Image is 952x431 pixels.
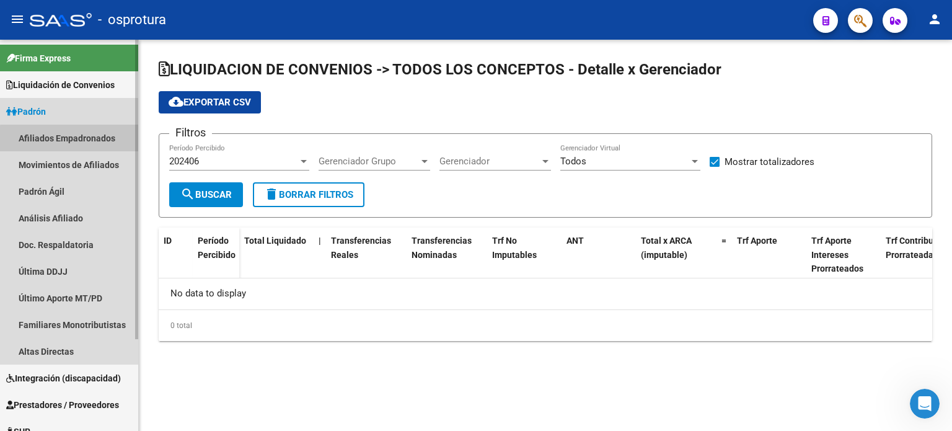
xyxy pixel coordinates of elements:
span: Total x ARCA (imputable) [641,236,692,260]
span: Trf No Imputables [492,236,537,260]
datatable-header-cell: ANT [562,228,636,282]
span: = [721,236,726,246]
span: LIQUIDACION DE CONVENIOS -> TODOS LOS CONCEPTOS - Detalle x Gerenciador [159,61,721,78]
span: Borrar Filtros [264,189,353,200]
span: Mostrar totalizadores [725,154,814,169]
datatable-header-cell: Total Liquidado [239,228,314,282]
span: 202406 [169,156,199,167]
span: Integración (discapacidad) [6,371,121,385]
div: No data to display [159,278,932,309]
datatable-header-cell: Transferencias Reales [326,228,407,282]
datatable-header-cell: | [314,228,326,282]
span: | [319,236,321,246]
span: Gerenciador Grupo [319,156,419,167]
span: ANT [566,236,584,246]
span: Total Liquidado [244,236,306,246]
datatable-header-cell: Trf Aporte [732,228,806,282]
h3: Filtros [169,124,212,141]
iframe: Intercom live chat [910,389,940,419]
button: Buscar [169,182,243,207]
datatable-header-cell: Trf Aporte Intereses Prorrateados [806,228,881,282]
span: Trf Contribucion Prorrateada [886,236,950,260]
button: Exportar CSV [159,91,261,113]
datatable-header-cell: Transferencias Nominadas [407,228,487,282]
span: Prestadores / Proveedores [6,398,119,412]
span: Trf Aporte [737,236,777,246]
span: ID [164,236,172,246]
span: Firma Express [6,51,71,65]
datatable-header-cell: Total x ARCA (imputable) [636,228,716,282]
mat-icon: search [180,187,195,202]
span: Transferencias Reales [331,236,391,260]
span: - osprotura [98,6,166,33]
mat-icon: person [927,12,942,27]
button: Borrar Filtros [253,182,364,207]
span: Transferencias Nominadas [412,236,472,260]
div: 0 total [159,310,932,341]
span: Exportar CSV [169,97,251,108]
mat-icon: delete [264,187,279,202]
mat-icon: cloud_download [169,94,183,109]
mat-icon: menu [10,12,25,27]
span: Todos [560,156,586,167]
span: Gerenciador [439,156,540,167]
span: Buscar [180,189,232,200]
span: Trf Aporte Intereses Prorrateados [811,236,863,274]
datatable-header-cell: Trf No Imputables [487,228,562,282]
span: Liquidación de Convenios [6,78,115,92]
datatable-header-cell: ID [159,228,193,280]
datatable-header-cell: = [716,228,732,282]
span: Padrón [6,105,46,118]
datatable-header-cell: Período Percibido [193,228,239,280]
span: Período Percibido [198,236,236,260]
